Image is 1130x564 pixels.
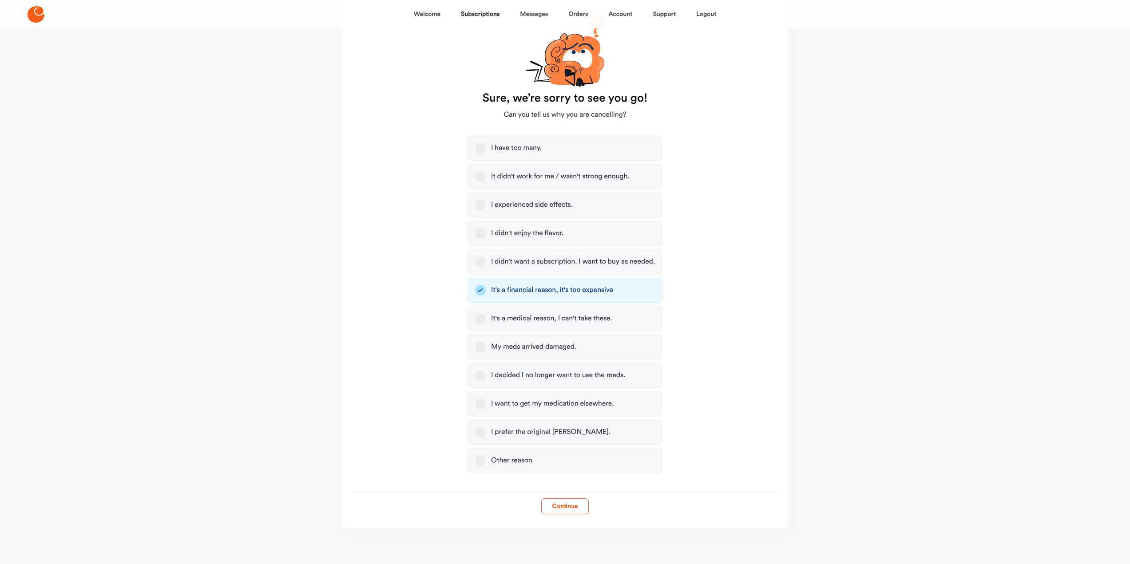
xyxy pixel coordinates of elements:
[475,370,486,381] button: I decided I no longer want to use the meds.
[483,91,648,105] strong: Sure, we’re sorry to see you go!
[653,4,676,25] a: Support
[608,4,632,25] a: Account
[475,256,486,267] button: I didn't want a subscription. I want to buy as needed.
[568,4,588,25] a: Orders
[541,498,589,514] button: Continue
[475,342,486,352] button: My meds arrived damaged.
[491,144,542,153] div: I have too many.
[491,257,655,266] div: I didn't want a subscription. I want to buy as needed.
[475,398,486,409] button: I want to get my medication elsewhere.
[491,456,532,465] div: Other reason
[475,143,486,154] button: I have too many.
[525,13,605,87] img: cartoon-confuse-xvMLqgb5.svg
[461,4,500,25] a: Subscriptions
[475,427,486,438] button: I prefer the original [PERSON_NAME].
[491,314,612,323] div: It's a medical reason, I can't take these.
[475,313,486,324] button: It's a medical reason, I can't take these.
[491,229,563,238] div: I didn't enjoy the flavor.
[414,4,440,25] a: Welcome
[475,228,486,239] button: I didn't enjoy the flavor.
[520,4,548,25] a: Messages
[491,172,630,181] div: It didn't work for me / wasn't strong enough.
[475,455,486,466] button: Other reason
[491,371,625,380] div: I decided I no longer want to use the meds.
[696,4,716,25] a: Logout
[491,428,611,437] div: I prefer the original [PERSON_NAME].
[491,399,614,408] div: I want to get my medication elsewhere.
[491,286,613,295] div: It's a financial reason, it's too expensive
[504,110,626,120] span: Can you tell us why you are cancelling?
[475,200,486,210] button: I experienced side effects.
[475,171,486,182] button: It didn't work for me / wasn't strong enough.
[491,343,576,351] div: My meds arrived damaged.
[475,285,486,296] button: It's a financial reason, it's too expensive
[491,201,573,209] div: I experienced side effects.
